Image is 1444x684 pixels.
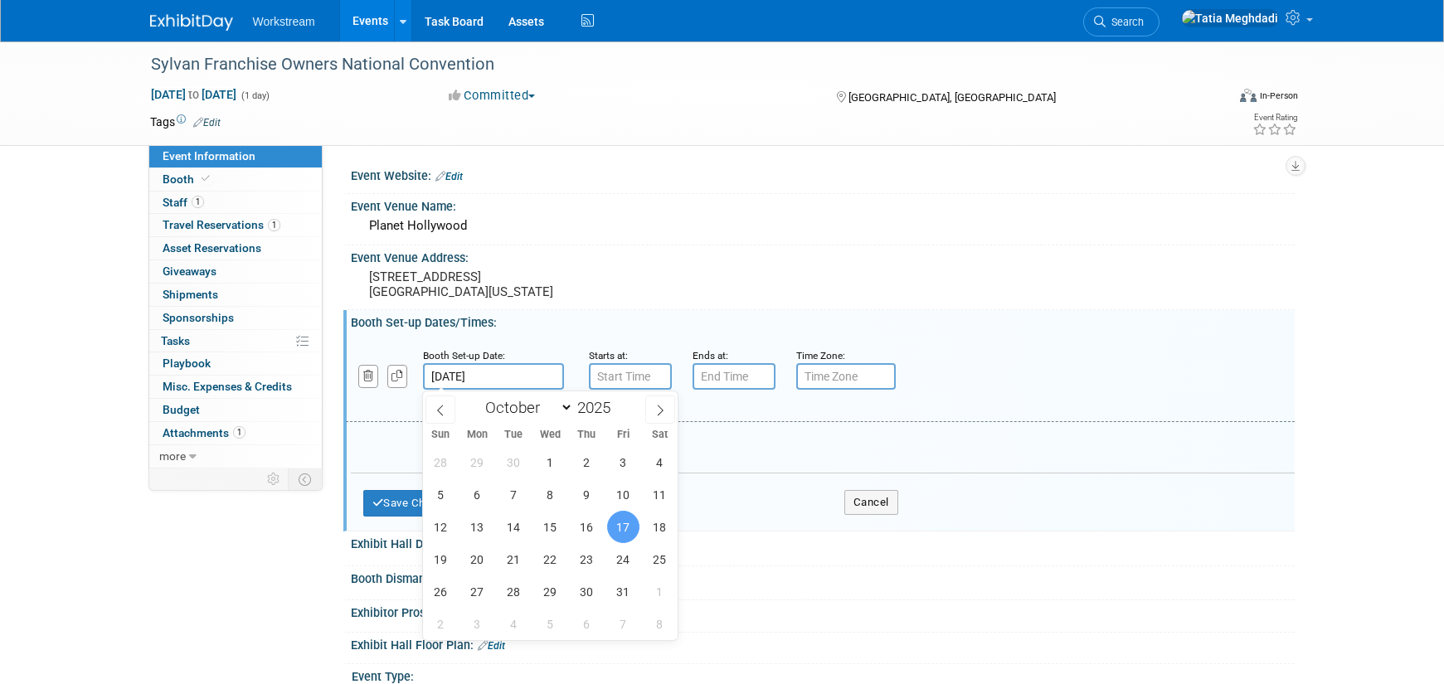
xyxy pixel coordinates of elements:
[607,608,639,640] span: November 7, 2025
[461,511,493,543] span: October 13, 2025
[1128,86,1299,111] div: Event Format
[149,284,322,306] a: Shipments
[268,219,280,231] span: 1
[425,446,457,478] span: September 28, 2025
[796,363,896,390] input: Time Zone
[534,446,566,478] span: October 1, 2025
[848,91,1056,104] span: [GEOGRAPHIC_DATA], [GEOGRAPHIC_DATA]
[534,575,566,608] span: October 29, 2025
[423,350,505,361] small: Booth Set-up Date:
[260,468,289,490] td: Personalize Event Tab Strip
[149,214,322,236] a: Travel Reservations1
[149,399,322,421] a: Budget
[607,575,639,608] span: October 31, 2025
[589,363,672,390] input: Start Time
[163,311,234,324] span: Sponsorships
[534,478,566,511] span: October 8, 2025
[288,468,322,490] td: Toggle Event Tabs
[240,90,270,101] span: (1 day)
[149,376,322,398] a: Misc. Expenses & Credits
[192,196,204,208] span: 1
[163,196,204,209] span: Staff
[145,50,1201,80] div: Sylvan Franchise Owners National Convention
[693,363,775,390] input: End Time
[1259,90,1298,102] div: In-Person
[443,87,542,104] button: Committed
[1106,16,1144,28] span: Search
[796,350,845,361] small: Time Zone:
[605,429,641,440] span: Fri
[844,490,898,515] button: Cancel
[149,192,322,214] a: Staff1
[163,403,200,416] span: Budget
[568,429,605,440] span: Thu
[571,543,603,575] span: October 23, 2025
[571,575,603,608] span: October 30, 2025
[498,575,530,608] span: October 28, 2025
[150,14,233,31] img: ExhibitDay
[644,446,676,478] span: October 4, 2025
[149,307,322,329] a: Sponsorships
[571,511,603,543] span: October 16, 2025
[1240,89,1257,102] img: Format-Inperson.png
[163,357,211,370] span: Playbook
[163,149,255,163] span: Event Information
[644,543,676,575] span: October 25, 2025
[369,269,726,299] pre: [STREET_ADDRESS] [GEOGRAPHIC_DATA][US_STATE]
[423,363,564,390] input: Date
[150,114,221,130] td: Tags
[498,511,530,543] span: October 14, 2025
[351,310,1295,331] div: Booth Set-up Dates/Times:
[498,608,530,640] span: November 4, 2025
[163,288,218,301] span: Shipments
[571,608,603,640] span: November 6, 2025
[478,640,505,652] a: Edit
[461,575,493,608] span: October 27, 2025
[532,429,568,440] span: Wed
[149,260,322,283] a: Giveaways
[589,350,628,361] small: Starts at:
[159,449,186,463] span: more
[253,15,315,28] span: Workstream
[163,264,216,278] span: Giveaways
[149,445,322,468] a: more
[351,245,1295,266] div: Event Venue Address:
[571,446,603,478] span: October 2, 2025
[1252,114,1297,122] div: Event Rating
[641,429,678,440] span: Sat
[149,422,322,444] a: Attachments1
[149,330,322,352] a: Tasks
[461,446,493,478] span: September 29, 2025
[425,511,457,543] span: October 12, 2025
[351,566,1295,588] div: Booth Dismantle Dates/Times:
[495,429,532,440] span: Tue
[423,429,459,440] span: Sun
[149,145,322,167] a: Event Information
[425,478,457,511] span: October 5, 2025
[534,543,566,575] span: October 22, 2025
[363,490,466,517] button: Save Changes
[534,608,566,640] span: November 5, 2025
[693,350,728,361] small: Ends at:
[607,543,639,575] span: October 24, 2025
[351,600,1295,622] div: Exhibitor Prospectus:
[193,117,221,129] a: Edit
[351,163,1295,185] div: Event Website:
[163,218,280,231] span: Travel Reservations
[1083,7,1160,36] a: Search
[534,511,566,543] span: October 15, 2025
[607,446,639,478] span: October 3, 2025
[459,429,495,440] span: Mon
[461,478,493,511] span: October 6, 2025
[425,608,457,640] span: November 2, 2025
[149,352,322,375] a: Playbook
[1181,9,1279,27] img: Tatia Meghdadi
[149,168,322,191] a: Booth
[461,543,493,575] span: October 20, 2025
[425,575,457,608] span: October 26, 2025
[498,478,530,511] span: October 7, 2025
[202,174,210,183] i: Booth reservation complete
[149,237,322,260] a: Asset Reservations
[163,380,292,393] span: Misc. Expenses & Credits
[644,575,676,608] span: November 1, 2025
